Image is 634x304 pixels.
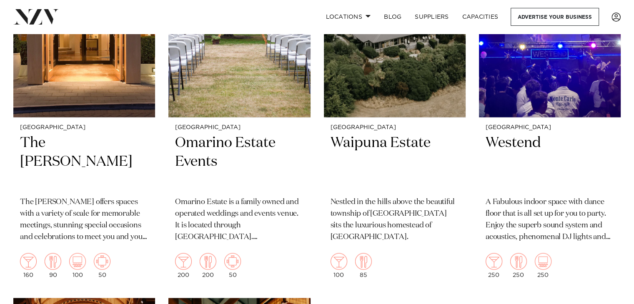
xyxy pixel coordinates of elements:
[510,253,527,270] img: dining.png
[456,8,505,26] a: Capacities
[224,253,241,278] div: 50
[331,125,459,131] small: [GEOGRAPHIC_DATA]
[94,253,110,270] img: meeting.png
[94,253,110,278] div: 50
[355,253,372,278] div: 85
[224,253,241,270] img: meeting.png
[331,253,347,278] div: 100
[486,197,614,243] p: A Fabulous indoor space with dance floor that is all set up for you to party. Enjoy the superb so...
[355,253,372,270] img: dining.png
[486,253,502,270] img: cocktail.png
[69,253,86,270] img: theatre.png
[69,253,86,278] div: 100
[175,134,303,190] h2: Omarino Estate Events
[20,253,37,270] img: cocktail.png
[331,197,459,243] p: Nestled in the hills above the beautiful township of [GEOGRAPHIC_DATA] sits the luxurious homeste...
[175,125,303,131] small: [GEOGRAPHIC_DATA]
[175,253,192,278] div: 200
[175,197,303,243] p: Omarino Estate is a family owned and operated weddings and events venue. It is located through [G...
[486,253,502,278] div: 250
[200,253,216,278] div: 200
[408,8,455,26] a: SUPPLIERS
[200,253,216,270] img: dining.png
[510,253,527,278] div: 250
[486,134,614,190] h2: Westend
[13,9,59,24] img: nzv-logo.png
[511,8,599,26] a: Advertise your business
[45,253,61,270] img: dining.png
[331,253,347,270] img: cocktail.png
[377,8,408,26] a: BLOG
[331,134,459,190] h2: Waipuna Estate
[20,253,37,278] div: 160
[45,253,61,278] div: 90
[319,8,377,26] a: Locations
[20,197,148,243] p: The [PERSON_NAME] offers spaces with a variety of scale for memorable meetings, stunning special ...
[175,253,192,270] img: cocktail.png
[20,125,148,131] small: [GEOGRAPHIC_DATA]
[535,253,551,278] div: 250
[535,253,551,270] img: theatre.png
[20,134,148,190] h2: The [PERSON_NAME]
[486,125,614,131] small: [GEOGRAPHIC_DATA]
